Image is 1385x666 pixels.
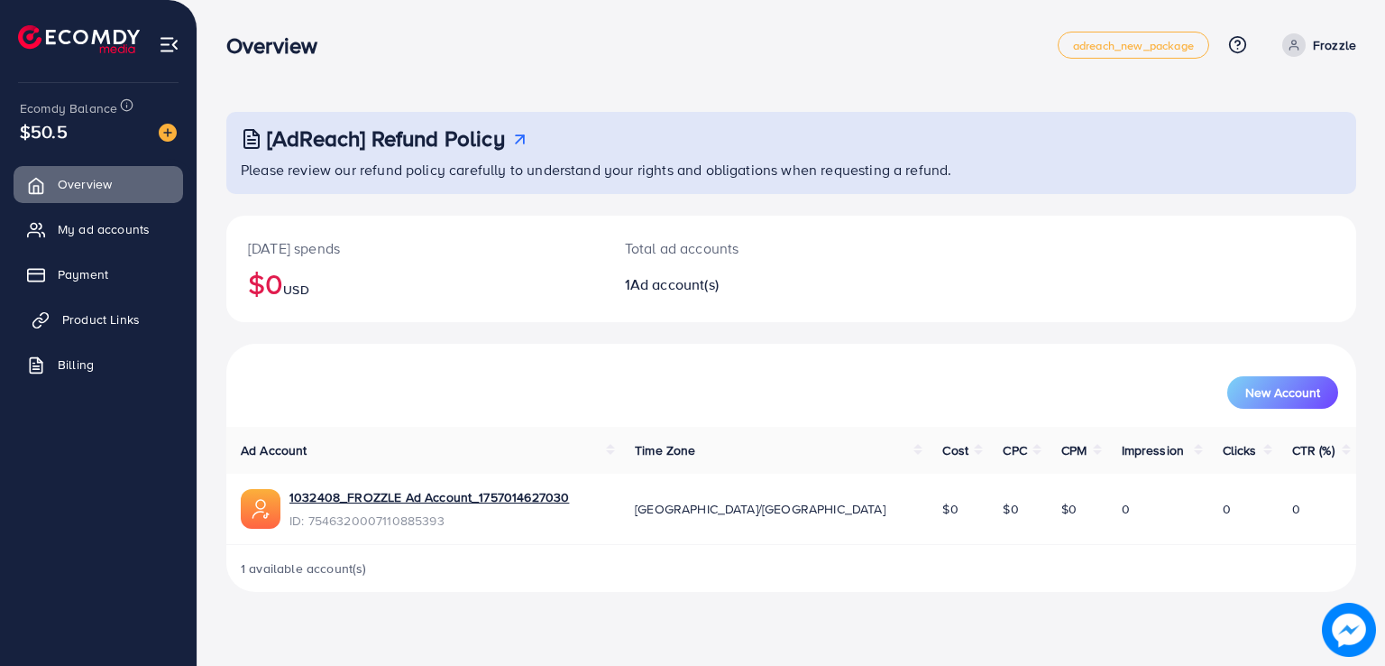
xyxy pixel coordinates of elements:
[248,237,582,259] p: [DATE] spends
[58,175,112,193] span: Overview
[62,310,140,328] span: Product Links
[14,211,183,247] a: My ad accounts
[14,256,183,292] a: Payment
[1313,34,1356,56] p: Frozzle
[20,118,68,144] span: $50.5
[1292,500,1300,518] span: 0
[625,237,864,259] p: Total ad accounts
[58,220,150,238] span: My ad accounts
[241,441,307,459] span: Ad Account
[1003,500,1018,518] span: $0
[226,32,332,59] h3: Overview
[267,125,505,152] h3: [AdReach] Refund Policy
[14,301,183,338] a: Product Links
[289,488,569,506] a: 1032408_FROZZLE Ad Account_1757014627030
[625,276,864,293] h2: 1
[635,500,885,518] span: [GEOGRAPHIC_DATA]/[GEOGRAPHIC_DATA]
[58,356,94,374] span: Billing
[1061,441,1087,459] span: CPM
[635,441,695,459] span: Time Zone
[1058,32,1209,59] a: adreach_new_package
[14,166,183,202] a: Overview
[1223,500,1231,518] span: 0
[1003,441,1026,459] span: CPC
[1122,441,1185,459] span: Impression
[1073,40,1194,51] span: adreach_new_package
[14,347,183,383] a: Billing
[1223,441,1257,459] span: Clicks
[58,265,108,283] span: Payment
[159,124,177,142] img: image
[1322,603,1376,657] img: image
[159,34,179,55] img: menu
[1275,33,1356,57] a: Frozzle
[283,281,308,299] span: USD
[241,560,367,578] span: 1 available account(s)
[1122,500,1130,518] span: 0
[1227,376,1338,409] button: New Account
[248,266,582,301] h2: $0
[289,512,569,530] span: ID: 7546320007110885393
[1061,500,1077,518] span: $0
[1245,386,1320,399] span: New Account
[241,489,280,529] img: ic-ads-acc.e4c84228.svg
[1292,441,1335,459] span: CTR (%)
[630,274,719,294] span: Ad account(s)
[20,99,117,117] span: Ecomdy Balance
[241,159,1345,180] p: Please review our refund policy carefully to understand your rights and obligations when requesti...
[942,500,958,518] span: $0
[942,441,968,459] span: Cost
[18,25,140,53] img: logo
